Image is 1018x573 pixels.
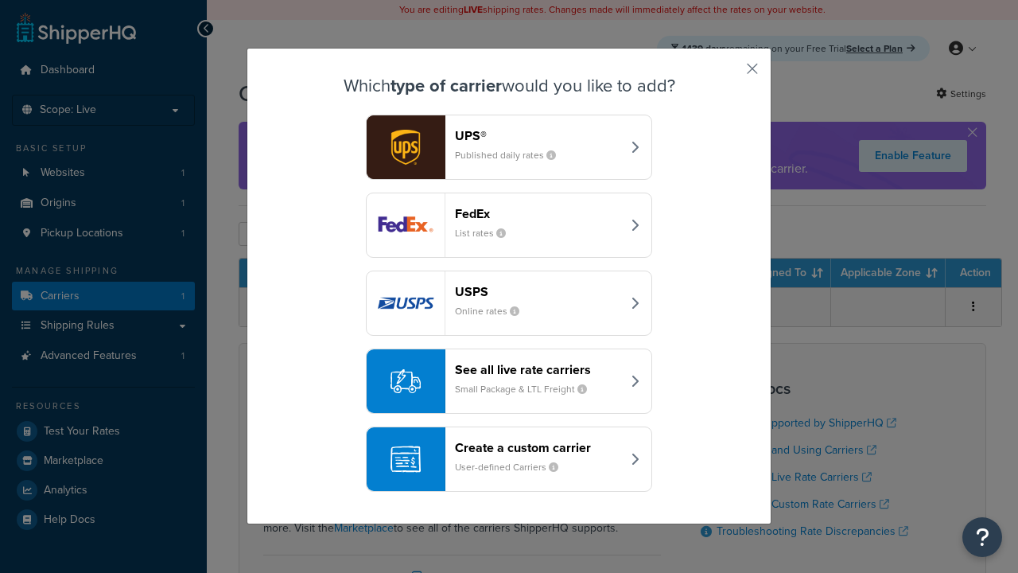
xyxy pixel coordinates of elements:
button: See all live rate carriersSmall Package & LTL Freight [366,349,652,414]
header: Create a custom carrier [455,440,621,455]
button: fedEx logoFedExList rates [366,193,652,258]
header: FedEx [455,206,621,221]
strong: type of carrier [390,72,502,99]
img: usps logo [367,271,445,335]
small: Published daily rates [455,148,569,162]
button: usps logoUSPSOnline rates [366,271,652,336]
small: List rates [455,226,519,240]
button: Create a custom carrierUser-defined Carriers [366,427,652,492]
small: Online rates [455,304,532,318]
img: icon-carrier-custom-c93b8a24.svg [390,444,421,474]
header: USPS [455,284,621,299]
img: icon-carrier-liverate-becf4550.svg [390,366,421,396]
header: UPS® [455,128,621,143]
header: See all live rate carriers [455,362,621,377]
button: Open Resource Center [962,517,1002,557]
img: fedEx logo [367,193,445,257]
small: Small Package & LTL Freight [455,382,600,396]
button: ups logoUPS®Published daily rates [366,115,652,180]
h3: Which would you like to add? [287,76,731,95]
small: User-defined Carriers [455,460,571,474]
img: ups logo [367,115,445,179]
